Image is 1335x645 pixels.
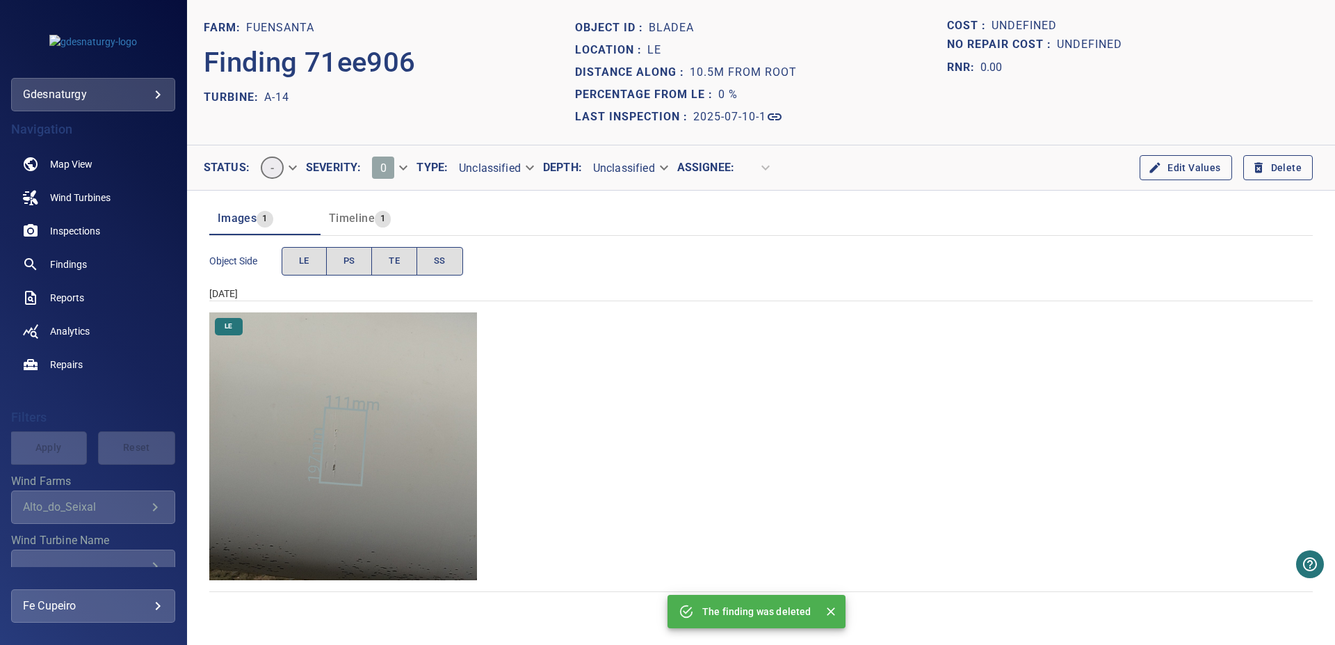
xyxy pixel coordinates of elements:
[204,19,246,36] p: FARM:
[1057,35,1122,54] p: Undefined
[693,109,766,125] p: 2025-07-10-1
[23,595,163,617] div: Fe Cupeiro
[262,161,282,175] span: -
[11,476,175,487] label: Wind Farms
[264,89,289,106] p: A-14
[257,211,273,227] span: 1
[822,603,840,621] button: Close
[543,162,582,173] label: Depth :
[209,254,282,268] span: Object Side
[416,247,463,276] button: SS
[448,156,543,180] div: Unclassified
[11,491,175,524] div: Wind Farms
[218,212,257,225] span: Images
[947,59,980,76] h1: RNR:
[204,42,416,83] p: Finding 71ee906
[343,253,355,269] span: PS
[50,358,83,372] span: Repairs
[11,535,175,546] label: Wind Turbine Name
[575,19,649,36] p: Object ID :
[575,64,690,81] p: Distance along :
[306,162,361,173] label: Severity :
[299,253,309,269] span: LE
[282,247,463,276] div: objectSide
[690,64,797,81] p: 10.5m from root
[702,605,811,619] p: The finding was deleted
[23,500,147,513] div: Alto_do_Seixal
[11,181,175,214] a: windturbines noActive
[1243,155,1313,181] button: Delete
[50,224,100,238] span: Inspections
[23,83,163,106] div: gdesnaturgy
[575,42,647,58] p: Location :
[371,247,417,276] button: TE
[947,17,992,35] span: The base labour and equipment costs to repair the finding. Does not include the loss of productio...
[375,211,391,227] span: 1
[582,156,677,180] div: Unclassified
[11,348,175,381] a: repairs noActive
[575,86,718,103] p: Percentage from LE :
[11,214,175,248] a: inspections noActive
[992,17,1057,35] p: Undefined
[209,312,477,580] img: Fuensanta/A-14/2025-07-10-1/2025-07-10-2/image3wp5.jpg
[11,148,175,181] a: map noActive
[246,19,314,36] p: Fuensanta
[677,162,734,173] label: Assignee :
[361,151,416,184] div: 0
[575,109,693,125] p: Last Inspection :
[718,86,738,103] p: 0 %
[734,156,779,180] div: ​
[11,78,175,111] div: gdesnaturgy
[209,287,1313,301] div: [DATE]
[329,212,375,225] span: Timeline
[1140,155,1231,181] button: Edit Values
[649,19,694,36] p: bladeA
[49,35,137,49] img: gdesnaturgy-logo
[947,19,992,33] h1: Cost :
[434,253,446,269] span: SS
[11,550,175,583] div: Wind Turbine Name
[50,257,87,271] span: Findings
[389,253,400,269] span: TE
[204,89,264,106] p: TURBINE:
[647,42,661,58] p: LE
[11,248,175,281] a: findings noActive
[50,324,90,338] span: Analytics
[416,162,448,173] label: Type :
[204,162,250,173] label: Status :
[326,247,373,276] button: PS
[50,191,111,205] span: Wind Turbines
[947,38,1057,51] h1: No Repair Cost :
[947,35,1057,54] span: Projected additional costs incurred by waiting 1 year to repair. This is a function of possible i...
[980,59,1003,76] p: 0.00
[380,161,387,175] span: 0
[11,122,175,136] h4: Navigation
[11,314,175,348] a: analytics noActive
[50,291,84,305] span: Reports
[50,157,92,171] span: Map View
[11,281,175,314] a: reports noActive
[282,247,327,276] button: LE
[250,151,306,184] div: -
[693,109,783,125] a: 2025-07-10-1
[947,56,1003,79] span: The ratio of the additional incurred cost of repair in 1 year and the cost of repairing today. Fi...
[216,321,241,331] span: LE
[11,411,175,424] h4: Filters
